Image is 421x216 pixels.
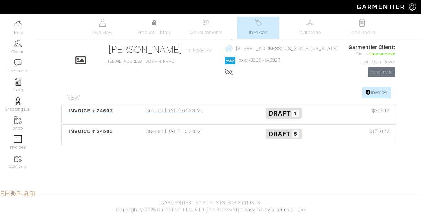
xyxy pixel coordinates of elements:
[225,57,235,64] img: american_express-1200034d2e149cdf2cc7894a33a747db654cf6f8355cb502592f1d228b2ac700.png
[203,19,210,27] img: measurements-466bbee1fd09ba9460f595b01e5d73f9e2bff037440d3c8f018324cb6cdf7a4a.svg
[92,29,112,36] span: Overview
[185,17,228,39] a: Measurements
[108,59,176,64] a: [EMAIL_ADDRESS][DOMAIN_NAME]
[372,107,389,114] span: $304.12
[299,29,321,36] span: Wardrobe
[66,94,396,102] h4: New
[81,17,124,39] a: Overview
[237,17,279,39] a: Invoices
[289,17,331,39] a: Wardrobe
[341,17,383,39] a: Look Books
[236,45,338,51] span: [STREET_ADDRESS][US_STATE][US_STATE]
[348,51,395,58] div: Status:
[108,44,183,55] a: [PERSON_NAME]
[14,155,22,162] img: garments-icon-b7da505a4dc4fd61783c78ac3ca0ef83fa9d6f193b1c9dc38574b1d14d53ca28.png
[254,19,262,27] img: orders-27d20c2124de7fd6de4e0e44c1d41de31381a507db9b33961299e4e07d508b8c.svg
[306,19,314,27] img: wardrobe-487a4870c1b7c33e795ec22d11cfc2ed9d08956e64fb3008fe2437562e282088.svg
[14,135,22,143] img: orders-icon-0abe47150d42831381b5fb84f609e132dff9fe21cb692f30cb5eec754e2cba89.png
[348,59,395,65] div: Last Login: Never
[14,59,22,67] img: comment-icon-a0a6a9ef722e966f86d9cbdc48e553b5cf19dbc54f86b18d962a5391bc8f6eb6.png
[292,110,299,117] span: 1
[240,207,305,213] a: Privacy Policy & Terms of Use
[368,67,395,77] a: Send Invite
[409,3,416,11] img: gear-icon-white-bd11855cb880d31180b6d7d6211b90ccbf57a29d726f0c71d8c61bd08dd39cc2.png
[14,97,22,105] img: stylists-icon-eb353228a002819b7ec25b43dbf5f0378dd9e0616d9560372ff212230b889e62.png
[249,29,267,36] span: Invoices
[68,108,113,114] span: INVOICE # 24607
[348,44,395,51] span: Garmentier Client:
[239,58,280,63] a: xxxx-3006 - 5/2028
[269,110,291,117] span: Draft
[61,104,396,124] a: INVOICE # 24607 Created [DATE] 01:32PM Draft 1 $304.12
[118,107,229,121] div: Created [DATE] 01:32PM
[349,29,375,36] span: Look Books
[137,29,171,36] span: Product Library
[186,47,212,54] span: ID: #238177
[14,40,22,47] img: clients-icon-6bae9207a08558b7cb47a8932f037763ab4055f8c8b6bfacd5dc20c3e0201464.png
[116,207,238,213] span: Copyright © 2025 Garmentier LLC. All Rights Reserved.
[68,128,113,134] span: INVOICE # 24583
[99,19,106,27] img: basicinfo-40fd8af6dae0f16599ec9e87c0ef1c0a1fdea2edbe929e3d69a839185d80c458.svg
[354,2,409,12] img: garmentier-logo-header-white-b43fb05a5012e4ada735d5af1a66efaba907eab6374d6393d1fbf88cb4ef424d.png
[14,116,22,124] img: garments-icon-b7da505a4dc4fd61783c78ac3ca0ef83fa9d6f193b1c9dc38574b1d14d53ca28.png
[369,51,395,58] span: Has access
[14,21,22,28] img: dashboard-icon-dbcd8f5a0b271acd01030246c82b418ddd0df26cd7fceb0bd07c9910d44c42f6.png
[369,128,389,135] span: $8,510.72
[190,29,223,36] span: Measurements
[269,130,291,138] span: Draft
[133,19,175,36] a: Product Library
[292,130,299,138] span: 5
[362,87,391,98] a: Invoice
[225,45,338,52] a: [STREET_ADDRESS][US_STATE][US_STATE]
[61,124,396,145] a: INVOICE # 24583 Created [DATE] 10:22PM Draft 5 $8,510.72
[118,128,229,142] div: Created [DATE] 10:22PM
[14,78,22,86] img: reminder-icon-8004d30b9f0a5d33ae49ab947aed9ed385cf756f9e5892f1edd6e32f2345188e.png
[358,19,366,27] img: todo-9ac3debb85659649dc8f770b8b6100bb5dab4b48dedcbae339e5042a72dfd3cc.svg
